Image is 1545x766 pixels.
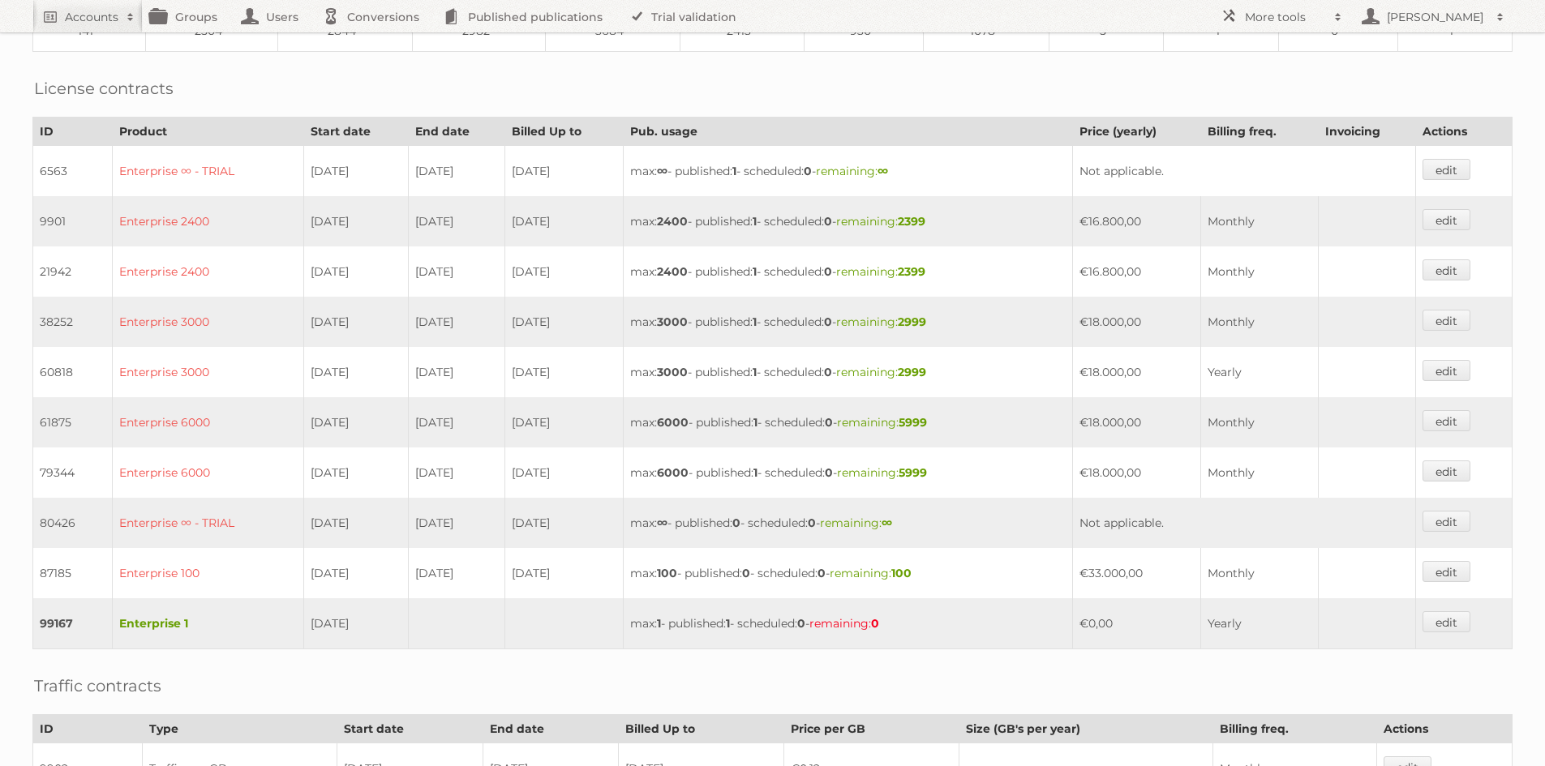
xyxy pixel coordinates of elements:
[33,196,113,246] td: 9901
[623,397,1072,447] td: max: - published: - scheduled: -
[1423,360,1470,381] a: edit
[1383,9,1488,25] h2: [PERSON_NAME]
[657,365,688,379] strong: 3000
[112,548,303,598] td: Enterprise 100
[142,715,337,743] th: Type
[1201,598,1318,649] td: Yearly
[1072,246,1201,297] td: €16.800,00
[753,264,757,279] strong: 1
[1072,397,1201,447] td: €18.000,00
[1072,297,1201,347] td: €18.000,00
[657,164,667,178] strong: ∞
[505,447,624,498] td: [DATE]
[732,164,736,178] strong: 1
[304,447,409,498] td: [DATE]
[882,516,892,530] strong: ∞
[836,264,925,279] span: remaining:
[1423,561,1470,582] a: edit
[898,315,926,329] strong: 2999
[33,297,113,347] td: 38252
[1423,611,1470,632] a: edit
[898,264,925,279] strong: 2399
[657,415,689,430] strong: 6000
[33,118,113,146] th: ID
[824,365,832,379] strong: 0
[33,397,113,447] td: 61875
[959,715,1212,743] th: Size (GB's per year)
[33,246,113,297] td: 21942
[1201,246,1318,297] td: Monthly
[304,498,409,548] td: [DATE]
[34,674,161,698] h2: Traffic contracts
[1201,548,1318,598] td: Monthly
[505,146,624,197] td: [DATE]
[112,397,303,447] td: Enterprise 6000
[409,246,505,297] td: [DATE]
[836,365,926,379] span: remaining:
[112,196,303,246] td: Enterprise 2400
[732,516,740,530] strong: 0
[304,598,409,649] td: [DATE]
[830,566,912,580] span: remaining:
[1072,196,1201,246] td: €16.800,00
[65,9,118,25] h2: Accounts
[505,498,624,548] td: [DATE]
[1201,196,1318,246] td: Monthly
[505,297,624,347] td: [DATE]
[1201,447,1318,498] td: Monthly
[505,397,624,447] td: [DATE]
[409,196,505,246] td: [DATE]
[409,347,505,397] td: [DATE]
[33,146,113,197] td: 6563
[753,465,757,480] strong: 1
[753,315,757,329] strong: 1
[657,566,677,580] strong: 100
[657,214,688,229] strong: 2400
[753,214,757,229] strong: 1
[808,516,816,530] strong: 0
[1415,118,1512,146] th: Actions
[304,347,409,397] td: [DATE]
[623,447,1072,498] td: max: - published: - scheduled: -
[891,566,912,580] strong: 100
[657,516,667,530] strong: ∞
[898,214,925,229] strong: 2399
[33,715,143,743] th: ID
[623,598,1072,649] td: max: - published: - scheduled: -
[816,164,888,178] span: remaining:
[753,415,757,430] strong: 1
[112,447,303,498] td: Enterprise 6000
[657,264,688,279] strong: 2400
[112,146,303,197] td: Enterprise ∞ - TRIAL
[742,566,750,580] strong: 0
[304,297,409,347] td: [DATE]
[899,465,927,480] strong: 5999
[657,616,661,631] strong: 1
[623,347,1072,397] td: max: - published: - scheduled: -
[505,196,624,246] td: [DATE]
[33,498,113,548] td: 80426
[783,715,959,743] th: Price per GB
[623,297,1072,347] td: max: - published: - scheduled: -
[824,214,832,229] strong: 0
[818,566,826,580] strong: 0
[623,498,1072,548] td: max: - published: - scheduled: -
[898,365,926,379] strong: 2999
[1377,715,1513,743] th: Actions
[797,616,805,631] strong: 0
[820,516,892,530] span: remaining:
[837,465,927,480] span: remaining:
[33,548,113,598] td: 87185
[409,548,505,598] td: [DATE]
[1072,447,1201,498] td: €18.000,00
[878,164,888,178] strong: ∞
[1201,297,1318,347] td: Monthly
[1201,118,1318,146] th: Billing freq.
[505,548,624,598] td: [DATE]
[836,214,925,229] span: remaining:
[1423,410,1470,431] a: edit
[34,76,174,101] h2: License contracts
[825,415,833,430] strong: 0
[112,118,303,146] th: Product
[809,616,879,631] span: remaining:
